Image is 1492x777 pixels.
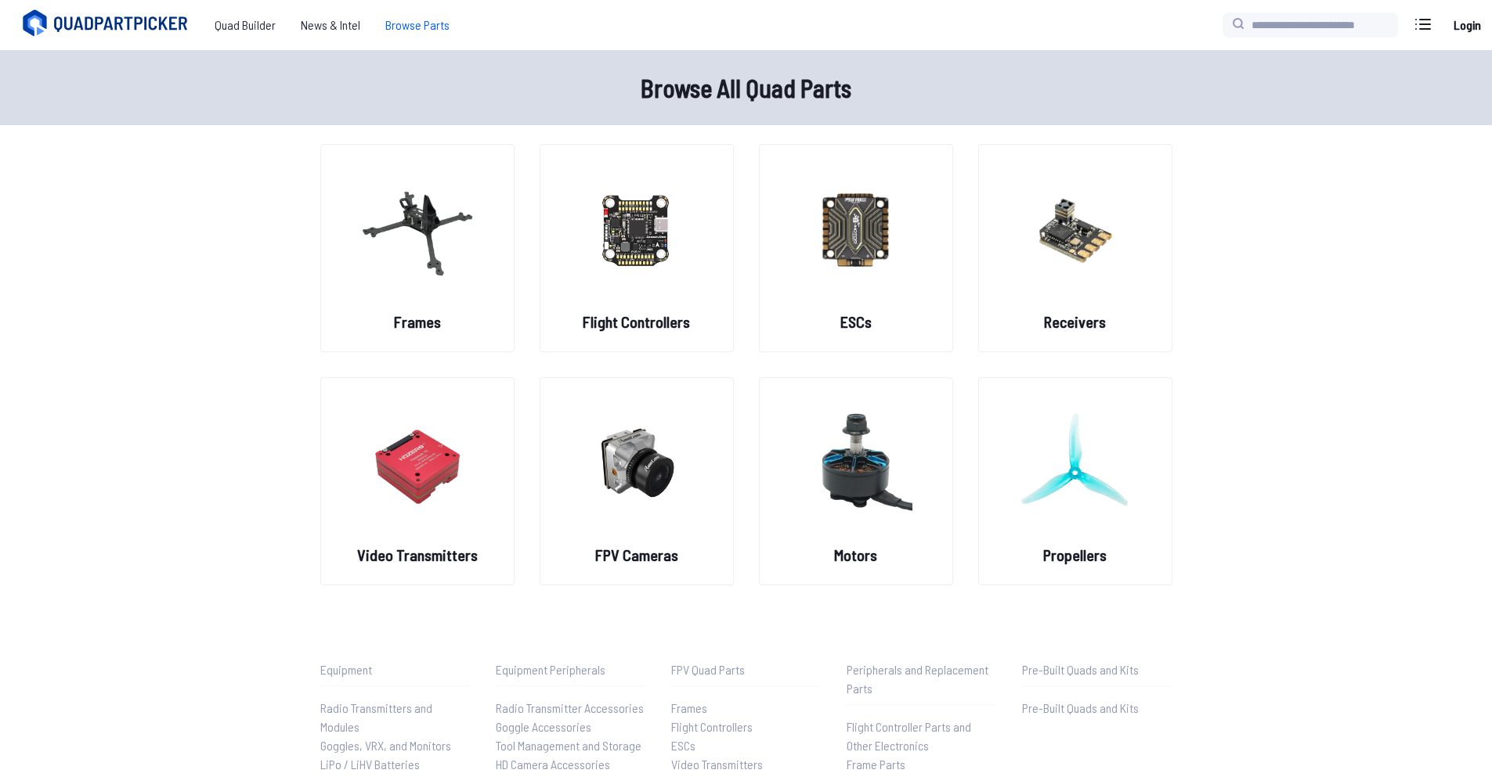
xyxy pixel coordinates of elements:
[1022,660,1172,679] p: Pre-Built Quads and Kits
[320,699,471,736] a: Radio Transmitters and Modules
[373,9,462,41] a: Browse Parts
[671,719,753,734] span: Flight Controllers
[320,755,471,774] a: LiPo / LiHV Batteries
[580,160,693,298] img: image of category
[1019,160,1132,298] img: image of category
[671,660,822,679] p: FPV Quad Parts
[361,394,474,531] img: image of category
[320,757,420,772] span: LiPo / LiHV Batteries
[847,755,997,774] a: Frame Parts
[496,755,646,774] a: HD Camera Accessories
[394,311,441,333] h2: Frames
[288,9,373,41] a: News & Intel
[671,718,822,736] a: Flight Controllers
[496,736,646,755] a: Tool Management and Storage
[800,394,912,531] img: image of category
[320,738,451,753] span: Goggles, VRX, and Monitors
[583,311,690,333] h2: Flight Controllers
[1044,311,1106,333] h2: Receivers
[320,144,515,352] a: image of categoryFrames
[320,377,515,585] a: image of categoryVideo Transmitters
[1043,544,1107,566] h2: Propellers
[671,736,822,755] a: ESCs
[361,160,474,298] img: image of category
[847,757,905,772] span: Frame Parts
[671,700,707,715] span: Frames
[202,9,288,41] a: Quad Builder
[671,755,822,774] a: Video Transmitters
[978,144,1172,352] a: image of categoryReceivers
[496,660,646,679] p: Equipment Peripherals
[1448,9,1486,41] a: Login
[1019,394,1132,531] img: image of category
[671,738,695,753] span: ESCs
[320,736,471,755] a: Goggles, VRX, and Monitors
[671,757,763,772] span: Video Transmitters
[834,544,877,566] h2: Motors
[759,377,953,585] a: image of categoryMotors
[978,377,1172,585] a: image of categoryPropellers
[320,660,471,679] p: Equipment
[759,144,953,352] a: image of categoryESCs
[540,377,734,585] a: image of categoryFPV Cameras
[580,394,693,531] img: image of category
[847,660,997,698] p: Peripherals and Replacement Parts
[1022,699,1172,718] a: Pre-Built Quads and Kits
[496,718,646,736] a: Goggle Accessories
[496,719,591,734] span: Goggle Accessories
[496,700,644,715] span: Radio Transmitter Accessories
[847,719,971,753] span: Flight Controller Parts and Other Electronics
[540,144,734,352] a: image of categoryFlight Controllers
[595,544,678,566] h2: FPV Cameras
[357,544,478,566] h2: Video Transmitters
[847,718,997,755] a: Flight Controller Parts and Other Electronics
[800,160,912,298] img: image of category
[840,311,872,333] h2: ESCs
[245,69,1248,106] h1: Browse All Quad Parts
[1022,700,1139,715] span: Pre-Built Quads and Kits
[320,700,432,734] span: Radio Transmitters and Modules
[496,738,641,753] span: Tool Management and Storage
[496,757,610,772] span: HD Camera Accessories
[671,699,822,718] a: Frames
[496,699,646,718] a: Radio Transmitter Accessories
